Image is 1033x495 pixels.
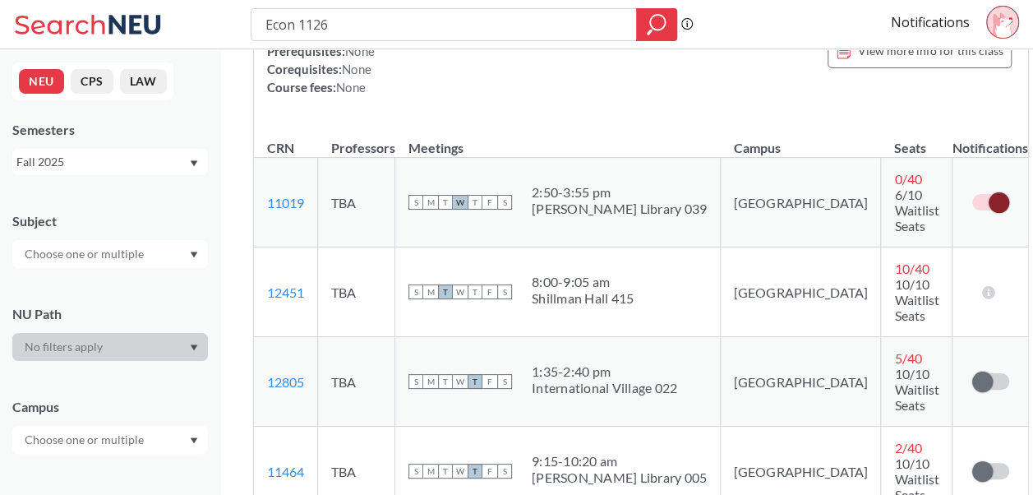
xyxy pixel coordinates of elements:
[438,285,453,299] span: T
[267,285,304,300] a: 12451
[395,123,721,158] th: Meetings
[532,290,634,307] div: Shillman Hall 415
[423,374,438,389] span: M
[532,274,634,290] div: 8:00 - 9:05 am
[342,62,371,76] span: None
[647,13,666,36] svg: magnifying glass
[267,374,304,390] a: 12805
[12,149,208,175] div: Fall 2025Dropdown arrow
[468,195,482,210] span: T
[190,437,198,444] svg: Dropdown arrow
[894,187,938,234] span: 6/10 Waitlist Seats
[438,464,453,479] span: T
[190,345,198,351] svg: Dropdown arrow
[532,453,707,470] div: 9:15 - 10:20 am
[190,160,198,167] svg: Dropdown arrow
[881,123,952,158] th: Seats
[497,195,512,210] span: S
[408,374,423,389] span: S
[19,69,64,94] button: NEU
[482,374,497,389] span: F
[894,440,921,456] span: 2 / 40
[267,24,375,96] div: NUPaths: Prerequisites: Corequisites: Course fees:
[721,247,881,337] td: [GEOGRAPHIC_DATA]
[468,285,482,299] span: T
[482,195,497,210] span: F
[318,247,395,337] td: TBA
[336,80,366,95] span: None
[894,276,938,323] span: 10/10 Waitlist Seats
[12,121,208,139] div: Semesters
[408,464,423,479] span: S
[721,337,881,427] td: [GEOGRAPHIC_DATA]
[408,285,423,299] span: S
[12,240,208,268] div: Dropdown arrow
[12,426,208,454] div: Dropdown arrow
[482,464,497,479] span: F
[894,350,921,366] span: 5 / 40
[857,40,1003,61] span: View more info for this class
[264,11,625,39] input: Class, professor, course number, "phrase"
[532,380,677,396] div: International Village 022
[190,252,198,258] svg: Dropdown arrow
[497,285,512,299] span: S
[721,158,881,247] td: [GEOGRAPHIC_DATA]
[532,363,677,380] div: 1:35 - 2:40 pm
[453,374,468,389] span: W
[894,366,938,413] span: 10/10 Waitlist Seats
[497,374,512,389] span: S
[532,470,707,486] div: [PERSON_NAME] Library 005
[952,123,1028,158] th: Notifications
[468,374,482,389] span: T
[423,195,438,210] span: M
[12,333,208,361] div: Dropdown arrow
[267,464,304,479] a: 11464
[423,464,438,479] span: M
[12,212,208,230] div: Subject
[267,139,294,157] div: CRN
[16,430,154,450] input: Choose one or multiple
[497,464,512,479] span: S
[423,285,438,299] span: M
[721,123,881,158] th: Campus
[438,374,453,389] span: T
[636,8,677,41] div: magnifying glass
[345,44,375,58] span: None
[71,69,113,94] button: CPS
[16,244,154,264] input: Choose one or multiple
[16,153,188,171] div: Fall 2025
[532,201,707,217] div: [PERSON_NAME] Library 039
[894,261,929,276] span: 10 / 40
[468,464,482,479] span: T
[482,285,497,299] span: F
[532,184,707,201] div: 2:50 - 3:55 pm
[12,305,208,323] div: NU Path
[891,13,970,31] a: Notifications
[408,195,423,210] span: S
[438,195,453,210] span: T
[894,171,921,187] span: 0 / 40
[453,285,468,299] span: W
[318,158,395,247] td: TBA
[318,123,395,158] th: Professors
[318,337,395,427] td: TBA
[267,195,304,210] a: 11019
[12,398,208,416] div: Campus
[120,69,167,94] button: LAW
[453,195,468,210] span: W
[453,464,468,479] span: W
